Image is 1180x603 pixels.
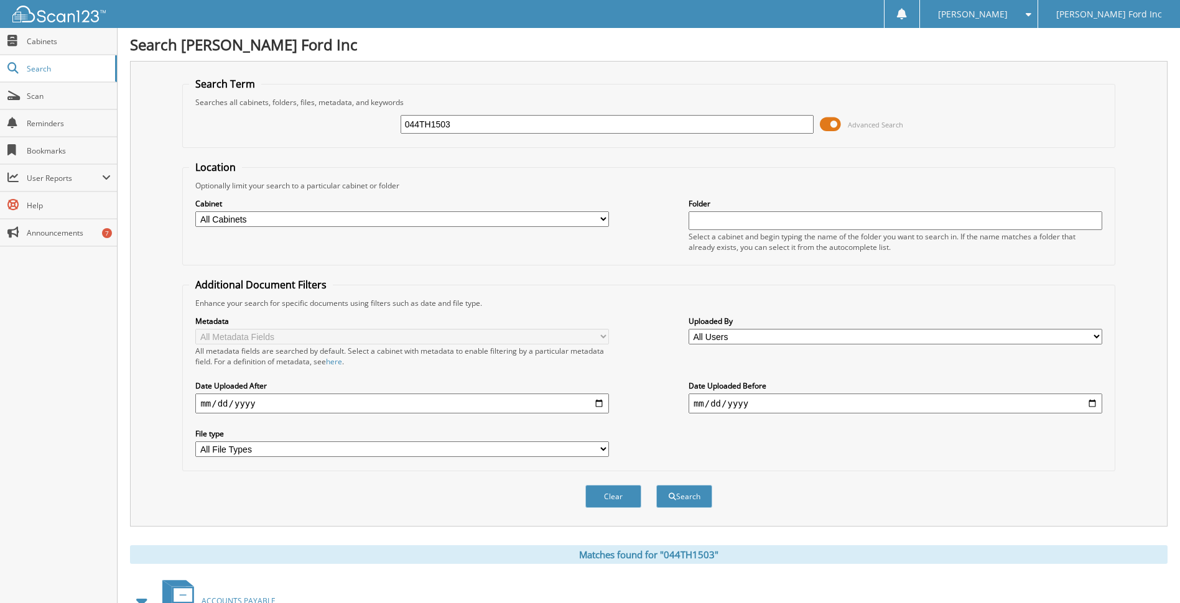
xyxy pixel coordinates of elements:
[195,394,609,413] input: start
[189,97,1108,108] div: Searches all cabinets, folders, files, metadata, and keywords
[27,91,111,101] span: Scan
[689,231,1102,252] div: Select a cabinet and begin typing the name of the folder you want to search in. If the name match...
[189,180,1108,191] div: Optionally limit your search to a particular cabinet or folder
[189,298,1108,308] div: Enhance your search for specific documents using filters such as date and file type.
[12,6,106,22] img: scan123-logo-white.svg
[189,77,261,91] legend: Search Term
[195,198,609,209] label: Cabinet
[27,173,102,183] span: User Reports
[27,118,111,129] span: Reminders
[656,485,712,508] button: Search
[326,356,342,367] a: here
[130,34,1168,55] h1: Search [PERSON_NAME] Ford Inc
[195,346,609,367] div: All metadata fields are searched by default. Select a cabinet with metadata to enable filtering b...
[189,160,242,174] legend: Location
[1056,11,1162,18] span: [PERSON_NAME] Ford Inc
[130,545,1168,564] div: Matches found for "044TH1503"
[189,278,333,292] legend: Additional Document Filters
[27,36,111,47] span: Cabinets
[102,228,112,238] div: 7
[689,394,1102,413] input: end
[27,63,109,74] span: Search
[27,200,111,211] span: Help
[195,428,609,439] label: File type
[27,145,111,156] span: Bookmarks
[195,380,609,391] label: Date Uploaded After
[585,485,641,508] button: Clear
[689,380,1102,391] label: Date Uploaded Before
[689,316,1102,326] label: Uploaded By
[938,11,1008,18] span: [PERSON_NAME]
[195,316,609,326] label: Metadata
[848,120,903,129] span: Advanced Search
[689,198,1102,209] label: Folder
[27,228,111,238] span: Announcements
